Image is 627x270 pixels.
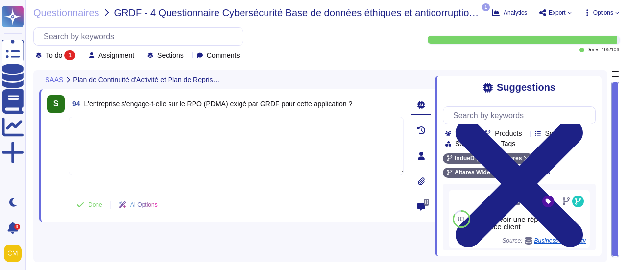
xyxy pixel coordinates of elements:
[602,48,619,52] span: 105 / 106
[69,100,80,107] span: 94
[39,28,243,45] input: Search by keywords
[33,8,99,18] span: Questionnaires
[504,10,527,16] span: Analytics
[45,76,63,83] span: SAAS
[586,48,600,52] span: Done:
[88,202,102,208] span: Done
[84,100,353,108] span: L'entreprise s'engage-t-elle sur le RPO (PDMA) exigé par GRDF pour cette application ?
[482,3,490,11] span: 1
[458,216,464,222] span: 83
[69,195,110,215] button: Done
[157,52,184,59] span: Sections
[98,52,134,59] span: Assignment
[448,107,595,124] input: Search by keywords
[549,10,566,16] span: Export
[130,202,158,208] span: AI Options
[4,245,22,262] img: user
[73,76,221,83] span: Plan de Continuité d'Activité et Plan de Reprise d’Activité
[46,52,62,59] span: To do
[114,8,480,18] span: GRDF - 4 Questionnaire Cybersécurité Base de données éthiques et anticorruption Fournisseurs
[593,10,613,16] span: Options
[64,50,75,60] div: 1
[492,9,527,17] button: Analytics
[2,243,28,264] button: user
[14,224,20,230] div: 9
[207,52,240,59] span: Comments
[47,95,65,113] div: S
[424,199,429,206] span: 0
